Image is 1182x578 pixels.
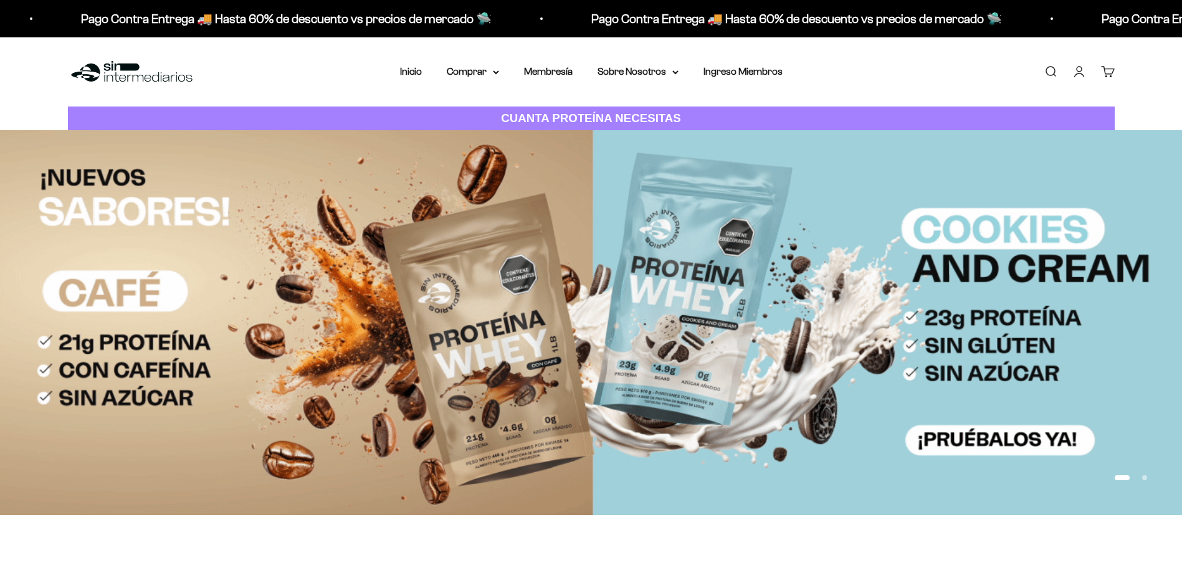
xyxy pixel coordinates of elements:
[703,66,783,77] a: Ingreso Miembros
[524,66,573,77] a: Membresía
[501,111,681,125] strong: CUANTA PROTEÍNA NECESITAS
[68,9,479,29] p: Pago Contra Entrega 🚚 Hasta 60% de descuento vs precios de mercado 🛸
[400,66,422,77] a: Inicio
[598,64,679,80] summary: Sobre Nosotros
[447,64,499,80] summary: Comprar
[68,107,1115,131] a: CUANTA PROTEÍNA NECESITAS
[578,9,989,29] p: Pago Contra Entrega 🚚 Hasta 60% de descuento vs precios de mercado 🛸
